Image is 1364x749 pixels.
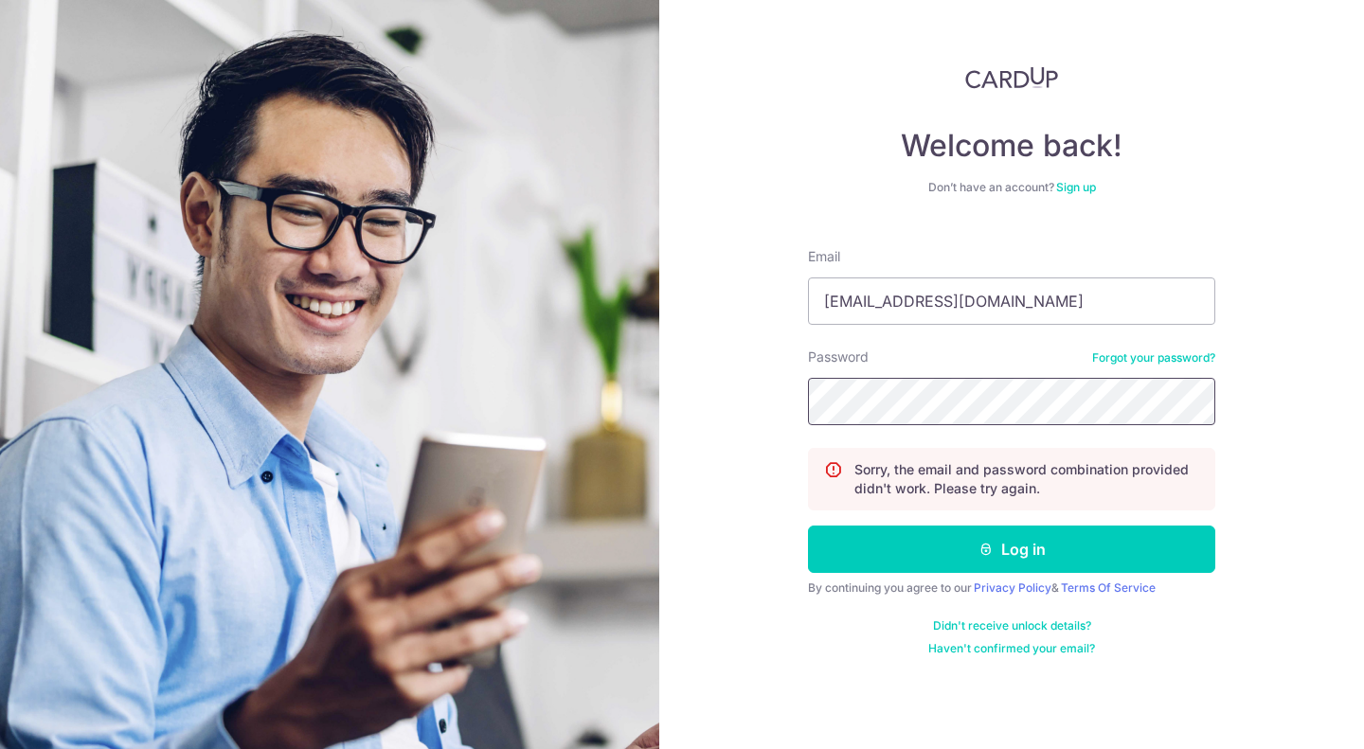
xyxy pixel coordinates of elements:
div: By continuing you agree to our & [808,580,1215,596]
a: Haven't confirmed your email? [928,641,1095,656]
a: Privacy Policy [974,580,1051,595]
h4: Welcome back! [808,127,1215,165]
a: Terms Of Service [1061,580,1156,595]
label: Email [808,247,840,266]
a: Sign up [1056,180,1096,194]
img: CardUp Logo [965,66,1058,89]
button: Log in [808,526,1215,573]
p: Sorry, the email and password combination provided didn't work. Please try again. [854,460,1199,498]
label: Password [808,348,869,366]
a: Forgot your password? [1092,350,1215,366]
input: Enter your Email [808,277,1215,325]
a: Didn't receive unlock details? [933,618,1091,633]
div: Don’t have an account? [808,180,1215,195]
